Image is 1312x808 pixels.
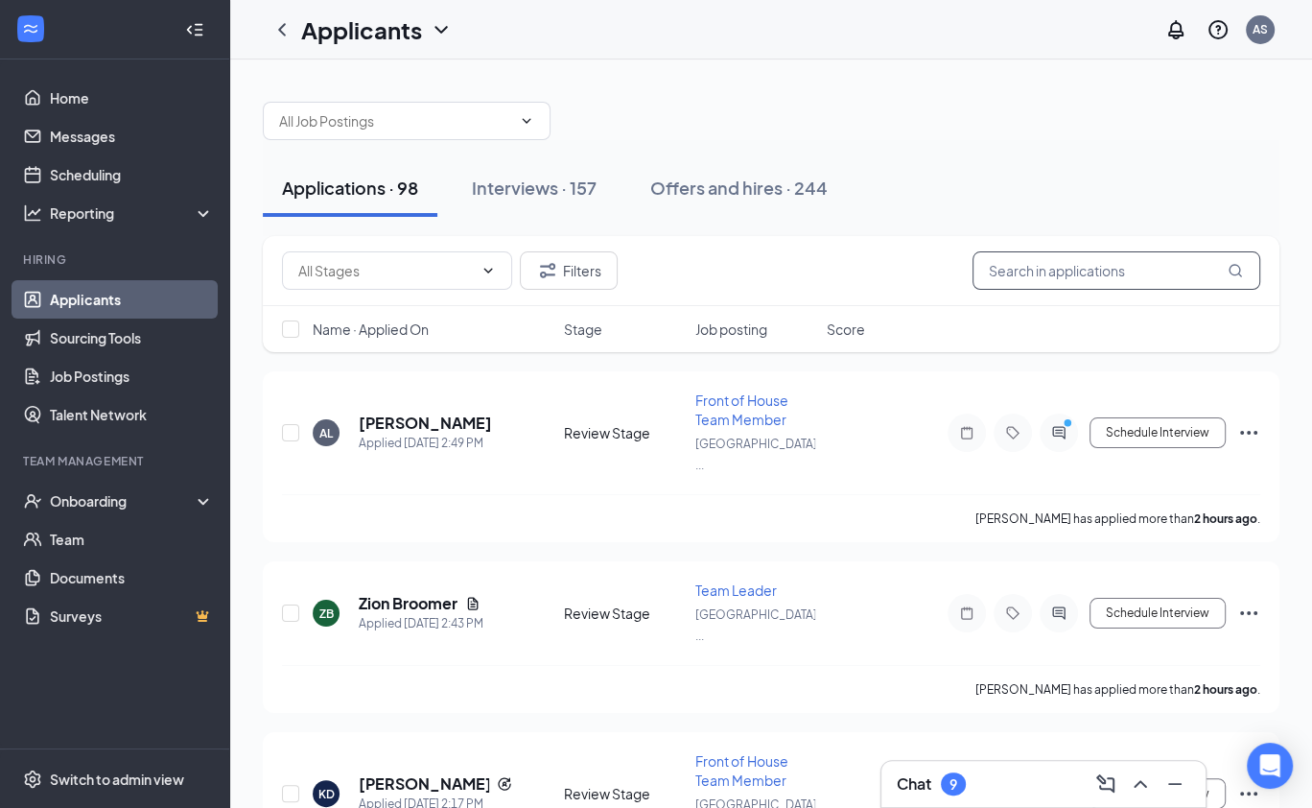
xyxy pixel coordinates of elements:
[50,770,184,789] div: Switch to admin view
[50,79,214,117] a: Home
[50,558,214,597] a: Documents
[1247,743,1293,789] div: Open Intercom Messenger
[1237,782,1260,805] svg: Ellipses
[897,773,931,795] h3: Chat
[359,614,483,633] div: Applied [DATE] 2:43 PM
[23,251,210,268] div: Hiring
[1237,421,1260,444] svg: Ellipses
[1163,772,1186,796] svg: Minimize
[50,491,198,511] div: Onboarding
[50,597,214,635] a: SurveysCrown
[23,770,42,789] svg: Settings
[519,113,534,129] svg: ChevronDown
[1089,417,1226,448] button: Schedule Interview
[50,395,214,434] a: Talent Network
[313,320,429,339] span: Name · Applied On
[50,117,214,155] a: Messages
[319,606,334,622] div: ZB
[520,251,618,290] button: Filter Filters
[1194,682,1257,697] b: 2 hours ago
[1001,425,1024,440] svg: Tag
[972,251,1260,290] input: Search in applications
[23,491,42,511] svg: UserCheck
[1164,18,1187,41] svg: Notifications
[564,320,602,339] span: Stage
[480,263,496,278] svg: ChevronDown
[1047,606,1070,621] svg: ActiveChat
[318,786,335,802] div: KD
[827,320,865,339] span: Score
[564,604,684,623] div: Review Stage
[1001,606,1024,621] svg: Tag
[650,176,828,200] div: Offers and hires · 244
[1125,769,1156,799] button: ChevronUp
[1253,21,1268,37] div: AS
[301,13,422,46] h1: Applicants
[21,19,40,38] svg: WorkstreamLogo
[359,773,489,795] h5: [PERSON_NAME]
[1094,772,1117,796] svg: ComposeMessage
[472,176,597,200] div: Interviews · 157
[465,596,480,611] svg: Document
[50,357,214,395] a: Job Postings
[298,260,473,281] input: All Stages
[1228,263,1243,278] svg: MagnifyingGlass
[359,413,492,434] h5: [PERSON_NAME]
[279,110,511,131] input: All Job Postings
[282,176,418,200] div: Applications · 98
[975,681,1260,698] p: [PERSON_NAME] has applied more than .
[270,18,293,41] svg: ChevronLeft
[955,606,978,621] svg: Note
[319,425,333,441] div: AL
[695,752,788,789] span: Front of House Team Member
[23,203,42,223] svg: Analysis
[1090,769,1121,799] button: ComposeMessage
[185,20,204,39] svg: Collapse
[1047,425,1070,440] svg: ActiveChat
[695,437,817,472] span: [GEOGRAPHIC_DATA] ...
[1089,598,1226,629] button: Schedule Interview
[949,776,957,793] div: 9
[1160,769,1190,799] button: Minimize
[955,425,978,440] svg: Note
[359,434,492,453] div: Applied [DATE] 2:49 PM
[695,582,777,599] span: Team Leader
[1129,772,1152,796] svg: ChevronUp
[50,155,214,194] a: Scheduling
[695,392,788,428] span: Front of House Team Member
[50,203,215,223] div: Reporting
[695,607,817,643] span: [GEOGRAPHIC_DATA] ...
[1207,18,1230,41] svg: QuestionInfo
[359,593,457,614] h5: Zion Broomer
[975,511,1260,527] p: [PERSON_NAME] has applied more than .
[1237,602,1260,625] svg: Ellipses
[564,784,684,803] div: Review Stage
[430,18,453,41] svg: ChevronDown
[564,423,684,442] div: Review Stage
[695,320,767,339] span: Job posting
[1194,511,1257,526] b: 2 hours ago
[50,520,214,558] a: Team
[50,280,214,319] a: Applicants
[536,259,559,282] svg: Filter
[50,319,214,357] a: Sourcing Tools
[1059,417,1082,433] svg: PrimaryDot
[23,453,210,469] div: Team Management
[497,776,512,792] svg: Reapply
